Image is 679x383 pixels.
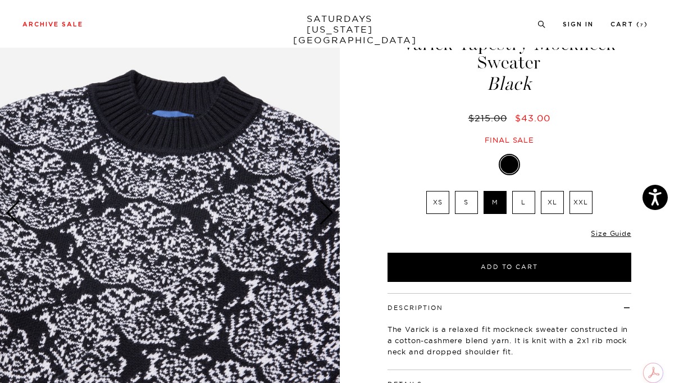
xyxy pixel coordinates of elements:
button: Add to Cart [388,253,631,282]
label: M [484,191,507,214]
label: L [512,191,535,214]
div: Final sale [386,135,633,145]
a: SATURDAYS[US_STATE][GEOGRAPHIC_DATA] [293,13,386,45]
button: Description [388,305,443,311]
label: XXL [569,191,593,214]
a: Archive Sale [22,21,83,28]
label: XL [541,191,564,214]
p: The Varick is a relaxed fit mockneck sweater constructed in a cotton-cashmere blend yarn. It is k... [388,323,631,357]
span: Black [386,75,633,93]
div: Previous slide [6,200,21,225]
a: Cart (7) [610,21,648,28]
del: $215.00 [468,112,512,124]
label: XS [426,191,449,214]
a: Sign In [563,21,594,28]
span: $43.00 [515,112,550,124]
small: 7 [640,23,644,28]
h1: Varick Tapestry Mockneck Sweater [386,35,633,93]
label: S [455,191,478,214]
a: Size Guide [591,229,631,238]
div: Next slide [319,200,334,225]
